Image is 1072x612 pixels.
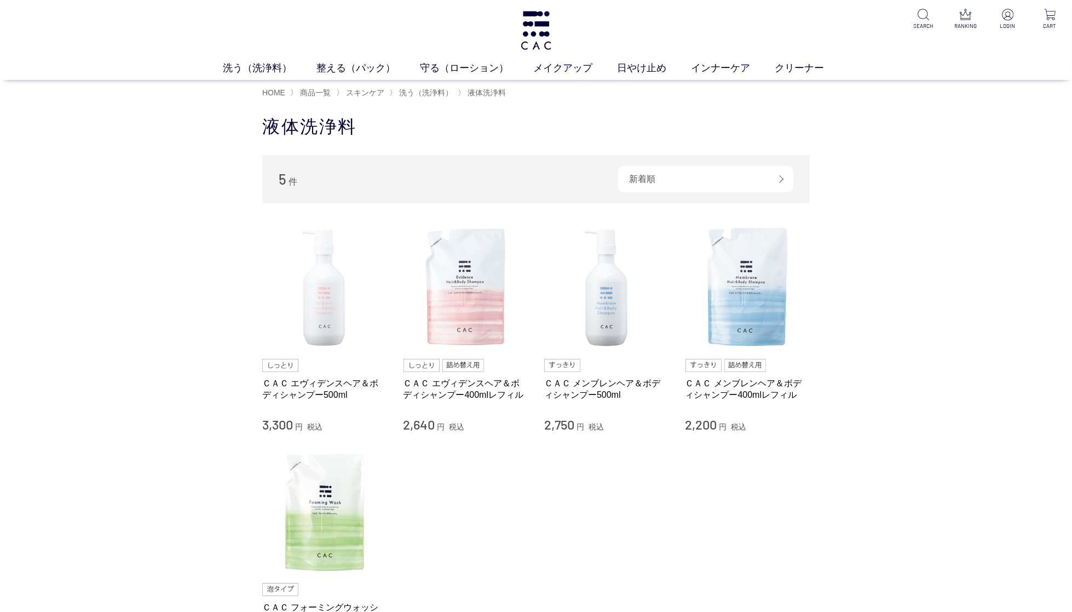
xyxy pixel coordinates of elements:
span: 洗う（洗浄料） [399,88,453,97]
a: 守る（ローション） [420,61,534,76]
a: クリーナー [775,61,849,76]
p: RANKING [952,22,979,30]
li: 〉 [336,88,387,98]
a: 液体洗浄料 [465,88,506,97]
a: ＣＡＣ メンブレンヘア＆ボディシャンプー500ml [544,378,669,401]
span: 円 [437,422,445,431]
span: 2,750 [544,416,574,432]
a: メイクアップ [534,61,618,76]
div: 新着順 [618,166,793,192]
span: 5 [279,170,286,187]
span: 2,200 [685,416,717,432]
li: 〉 [458,88,509,98]
p: SEARCH [910,22,937,30]
a: 商品一覧 [298,88,331,97]
img: 泡タイプ [262,583,298,596]
img: logo [519,11,554,50]
img: すっきり [685,359,722,372]
span: 税込 [449,422,464,431]
span: 円 [577,422,584,431]
li: 〉 [290,88,333,98]
span: 円 [719,422,727,431]
a: RANKING [952,9,979,30]
span: 件 [289,177,297,186]
a: 整える（パック） [317,61,420,76]
span: 税込 [731,422,746,431]
a: ＣＡＣ メンブレンヘア＆ボディシャンプー400mlレフィル [685,378,810,401]
span: 商品一覧 [300,88,331,97]
img: 詰め替え用 [724,359,766,372]
img: ＣＡＣ フォーミングウォッシュ400mlレフィル [262,449,387,574]
span: 円 [295,422,303,431]
a: HOME [262,88,285,97]
a: 洗う（洗浄料） [397,88,453,97]
span: スキンケア [346,88,384,97]
img: ＣＡＣ メンブレンヘア＆ボディシャンプー400mlレフィル [685,225,810,350]
span: 2,640 [404,416,435,432]
img: ＣＡＣ エヴィデンスヘア＆ボディシャンプー400mlレフィル [404,225,528,350]
span: 税込 [589,422,604,431]
a: スキンケア [344,88,384,97]
a: CART [1036,9,1063,30]
img: しっとり [262,359,298,372]
span: 税込 [307,422,322,431]
p: LOGIN [994,22,1021,30]
a: ＣＡＣ エヴィデンスヘア＆ボディシャンプー500ml [262,378,387,401]
span: 液体洗浄料 [468,88,506,97]
a: インナーケア [691,61,775,76]
img: ＣＡＣ エヴィデンスヘア＆ボディシャンプー500ml [262,225,387,350]
img: 詰め替え用 [442,359,485,372]
a: 洗う（洗浄料） [223,61,317,76]
span: 3,300 [262,416,293,432]
li: 〉 [389,88,456,98]
a: LOGIN [994,9,1021,30]
a: 日やけ止め [618,61,691,76]
h1: 液体洗浄料 [262,115,810,139]
img: しっとり [404,359,440,372]
a: ＣＡＣ エヴィデンスヘア＆ボディシャンプー400mlレフィル [404,378,528,401]
img: ＣＡＣ メンブレンヘア＆ボディシャンプー500ml [544,225,669,350]
p: CART [1036,22,1063,30]
a: SEARCH [910,9,937,30]
img: すっきり [544,359,580,372]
